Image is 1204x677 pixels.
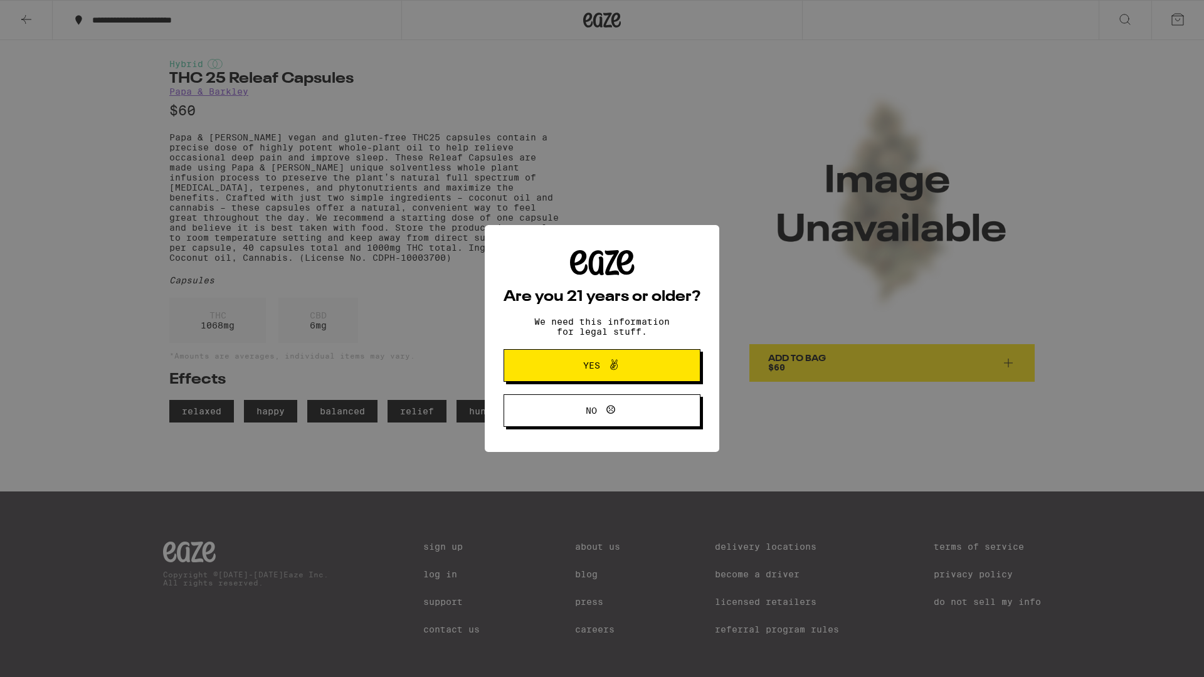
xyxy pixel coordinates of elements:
[586,406,597,415] span: No
[583,361,600,370] span: Yes
[504,290,700,305] h2: Are you 21 years or older?
[524,317,680,337] p: We need this information for legal stuff.
[504,394,700,427] button: No
[504,349,700,382] button: Yes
